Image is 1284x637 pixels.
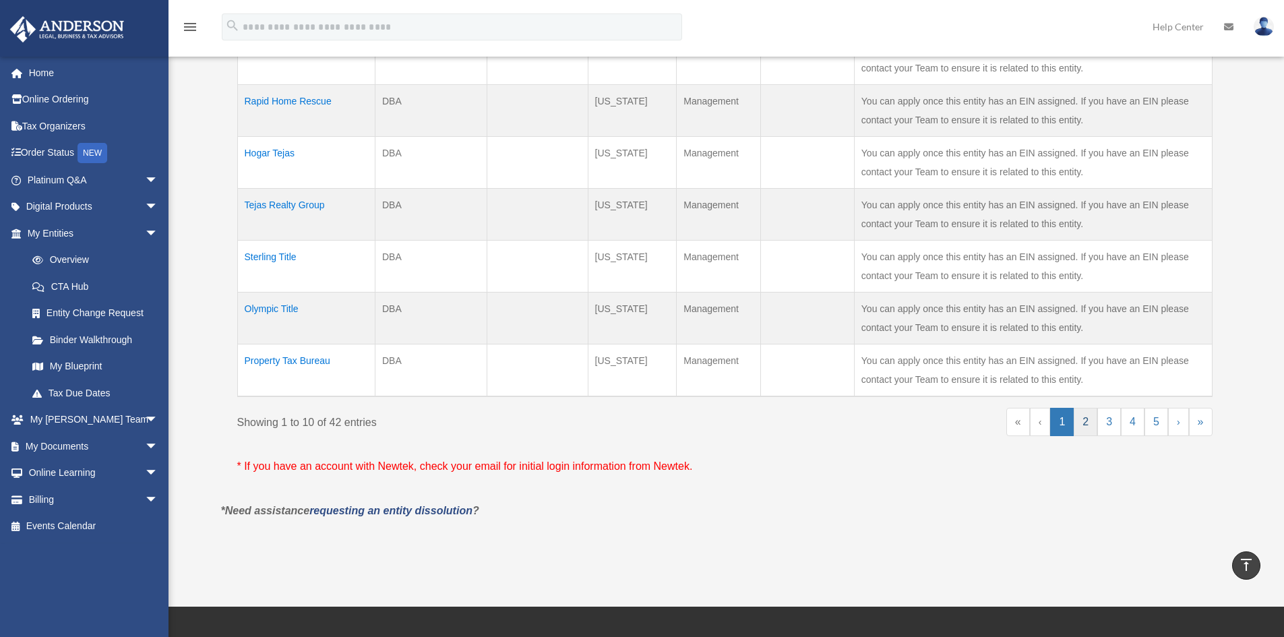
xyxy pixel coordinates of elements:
[1006,408,1030,436] a: First
[375,137,487,189] td: DBA
[1144,408,1168,436] a: 5
[1097,408,1121,436] a: 3
[375,344,487,397] td: DBA
[9,406,179,433] a: My [PERSON_NAME] Teamarrow_drop_down
[19,353,172,380] a: My Blueprint
[677,293,760,344] td: Management
[237,33,375,85] td: American Home Advisors
[6,16,128,42] img: Anderson Advisors Platinum Portal
[78,143,107,163] div: NEW
[588,33,677,85] td: [US_STATE]
[677,33,760,85] td: Management
[375,189,487,241] td: DBA
[588,241,677,293] td: [US_STATE]
[145,220,172,247] span: arrow_drop_down
[145,460,172,487] span: arrow_drop_down
[854,293,1212,344] td: You can apply once this entity has an EIN assigned. If you have an EIN please contact your Team t...
[677,137,760,189] td: Management
[9,59,179,86] a: Home
[1254,17,1274,36] img: User Pic
[9,460,179,487] a: Online Learningarrow_drop_down
[9,86,179,113] a: Online Ordering
[237,241,375,293] td: Sterling Title
[237,457,1213,476] p: * If you have an account with Newtek, check your email for initial login information from Newtek.
[237,344,375,397] td: Property Tax Bureau
[145,433,172,460] span: arrow_drop_down
[1074,408,1097,436] a: 2
[854,85,1212,137] td: You can apply once this entity has an EIN assigned. If you have an EIN please contact your Team t...
[9,193,179,220] a: Digital Productsarrow_drop_down
[1238,557,1254,573] i: vertical_align_top
[9,140,179,167] a: Order StatusNEW
[225,18,240,33] i: search
[9,513,179,540] a: Events Calendar
[9,113,179,140] a: Tax Organizers
[237,293,375,344] td: Olympic Title
[677,189,760,241] td: Management
[309,505,472,516] a: requesting an entity dissolution
[588,293,677,344] td: [US_STATE]
[854,33,1212,85] td: You can apply once this entity has an EIN assigned. If you have an EIN please contact your Team t...
[9,220,172,247] a: My Entitiesarrow_drop_down
[1189,408,1213,436] a: Last
[854,344,1212,397] td: You can apply once this entity has an EIN assigned. If you have an EIN please contact your Team t...
[1232,551,1260,580] a: vertical_align_top
[237,408,715,432] div: Showing 1 to 10 of 42 entries
[19,273,172,300] a: CTA Hub
[145,193,172,221] span: arrow_drop_down
[677,85,760,137] td: Management
[237,85,375,137] td: Rapid Home Rescue
[375,33,487,85] td: DBA
[237,137,375,189] td: Hogar Tejas
[375,293,487,344] td: DBA
[677,344,760,397] td: Management
[854,189,1212,241] td: You can apply once this entity has an EIN assigned. If you have an EIN please contact your Team t...
[145,166,172,194] span: arrow_drop_down
[588,85,677,137] td: [US_STATE]
[9,166,179,193] a: Platinum Q&Aarrow_drop_down
[588,189,677,241] td: [US_STATE]
[375,241,487,293] td: DBA
[854,137,1212,189] td: You can apply once this entity has an EIN assigned. If you have an EIN please contact your Team t...
[145,486,172,514] span: arrow_drop_down
[677,241,760,293] td: Management
[145,406,172,434] span: arrow_drop_down
[588,344,677,397] td: [US_STATE]
[1030,408,1051,436] a: Previous
[1168,408,1189,436] a: Next
[19,300,172,327] a: Entity Change Request
[1050,408,1074,436] a: 1
[9,433,179,460] a: My Documentsarrow_drop_down
[9,486,179,513] a: Billingarrow_drop_down
[1121,408,1144,436] a: 4
[221,505,479,516] em: *Need assistance ?
[588,137,677,189] td: [US_STATE]
[19,380,172,406] a: Tax Due Dates
[182,19,198,35] i: menu
[19,247,165,274] a: Overview
[375,85,487,137] td: DBA
[237,189,375,241] td: Tejas Realty Group
[854,241,1212,293] td: You can apply once this entity has an EIN assigned. If you have an EIN please contact your Team t...
[19,326,172,353] a: Binder Walkthrough
[182,24,198,35] a: menu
